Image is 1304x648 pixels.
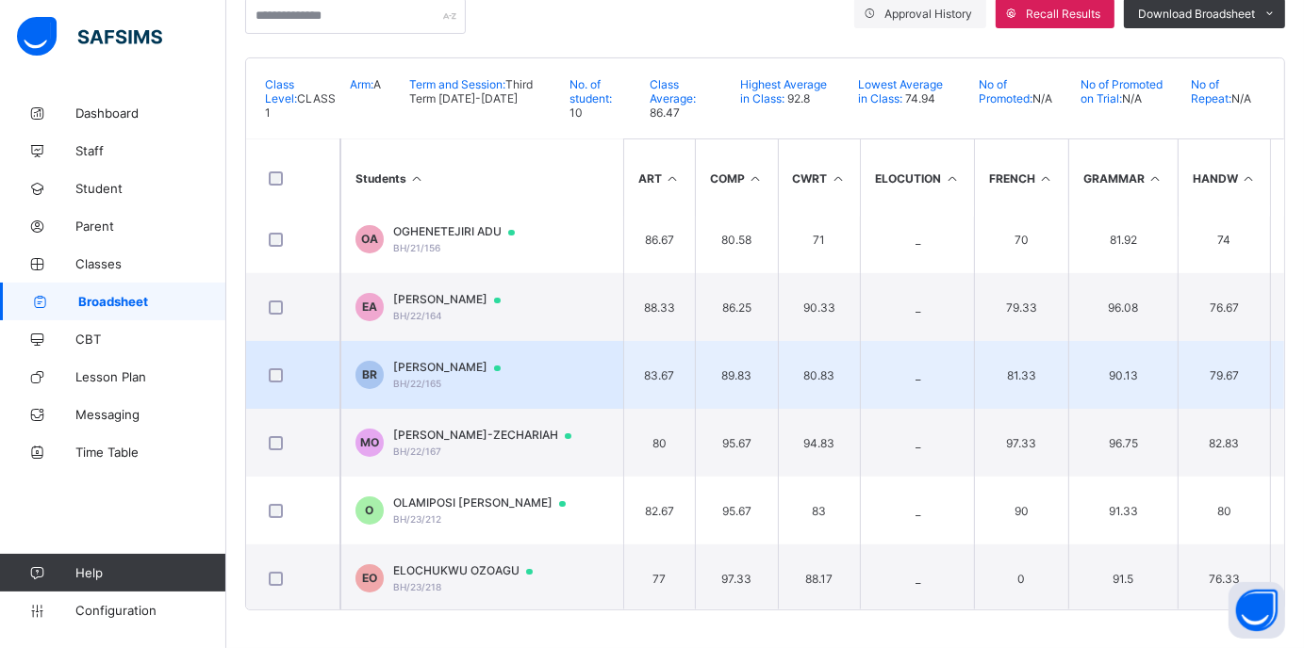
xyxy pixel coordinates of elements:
[1178,341,1271,409] td: 79.67
[75,181,226,196] span: Student
[1068,477,1178,544] td: 91.33
[650,77,696,105] span: Class Average:
[974,139,1068,217] th: FRENCH
[393,445,441,457] span: BH/22/167
[78,294,226,309] span: Broadsheet
[860,341,974,409] td: _
[569,105,583,120] span: 10
[75,565,225,580] span: Help
[393,513,441,525] span: BH/23/212
[393,292,519,307] span: [PERSON_NAME]
[1178,273,1271,341] td: 76.67
[831,171,847,186] i: Sort in Ascending Order
[17,17,162,57] img: safsims
[361,232,378,246] span: OA
[944,171,960,186] i: Sort in Ascending Order
[695,477,778,544] td: 95.67
[974,341,1068,409] td: 81.33
[860,409,974,477] td: _
[75,332,226,347] span: CBT
[778,544,861,612] td: 88.17
[974,273,1068,341] td: 79.33
[1068,544,1178,612] td: 91.5
[1231,91,1251,105] span: N/A
[860,273,974,341] td: _
[362,571,377,585] span: EO
[778,139,861,217] th: CWRT
[778,477,861,544] td: 83
[623,341,695,409] td: 83.67
[1178,409,1271,477] td: 82.83
[373,77,381,91] span: A
[1147,171,1164,186] i: Sort in Ascending Order
[393,563,551,578] span: ELOCHUKWU OZOAGU
[393,310,442,321] span: BH/22/164
[360,435,379,449] span: MO
[393,378,441,389] span: BH/22/165
[1068,205,1178,273] td: 81.92
[393,581,441,592] span: BH/23/218
[1081,77,1163,105] span: No of Promoted on Trial:
[362,300,377,314] span: EA
[860,477,974,544] td: _
[695,205,778,273] td: 80.58
[778,205,861,273] td: 71
[75,407,226,422] span: Messaging
[1068,341,1178,409] td: 90.13
[75,369,226,384] span: Lesson Plan
[884,7,972,21] span: Approval History
[362,367,377,381] span: BR
[1178,205,1271,273] td: 74
[979,77,1032,105] span: No of Promoted:
[1068,273,1178,341] td: 96.08
[265,77,297,105] span: Class Level:
[650,105,680,120] span: 86.47
[1178,139,1271,217] th: HANDW
[393,242,440,253] span: BH/21/156
[1026,7,1100,21] span: Recall Results
[623,273,695,341] td: 88.33
[75,105,226,121] span: Dashboard
[695,544,778,612] td: 97.33
[623,477,695,544] td: 82.67
[1178,477,1271,544] td: 80
[569,77,612,105] span: No. of student:
[75,219,226,234] span: Parent
[695,273,778,341] td: 86.25
[1038,171,1054,186] i: Sort in Ascending Order
[695,341,778,409] td: 89.83
[409,171,425,186] i: Sort Ascending
[1068,409,1178,477] td: 96.75
[974,544,1068,612] td: 0
[393,360,519,375] span: [PERSON_NAME]
[409,77,505,91] span: Term and Session:
[393,495,584,510] span: OLAMIPOSI [PERSON_NAME]
[778,341,861,409] td: 80.83
[1032,91,1052,105] span: N/A
[860,139,974,217] th: ELOCUTION
[1241,171,1257,186] i: Sort in Ascending Order
[974,409,1068,477] td: 97.33
[858,77,943,105] span: Lowest Average in Class:
[75,256,226,271] span: Classes
[340,139,623,217] th: Students
[1122,91,1142,105] span: N/A
[393,428,589,443] span: [PERSON_NAME]-ZECHARIAH
[75,603,225,618] span: Configuration
[902,91,935,105] span: 74.94
[350,77,373,91] span: Arm:
[1191,77,1231,105] span: No of Repeat:
[695,139,778,217] th: COMP
[665,171,681,186] i: Sort in Ascending Order
[778,409,861,477] td: 94.83
[860,544,974,612] td: _
[695,409,778,477] td: 95.67
[623,205,695,273] td: 86.67
[1229,582,1285,639] button: Open asap
[265,91,336,120] span: CLASS 1
[409,77,533,105] span: Third Term [DATE]-[DATE]
[366,503,374,517] span: O
[623,409,695,477] td: 80
[623,544,695,612] td: 77
[974,205,1068,273] td: 70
